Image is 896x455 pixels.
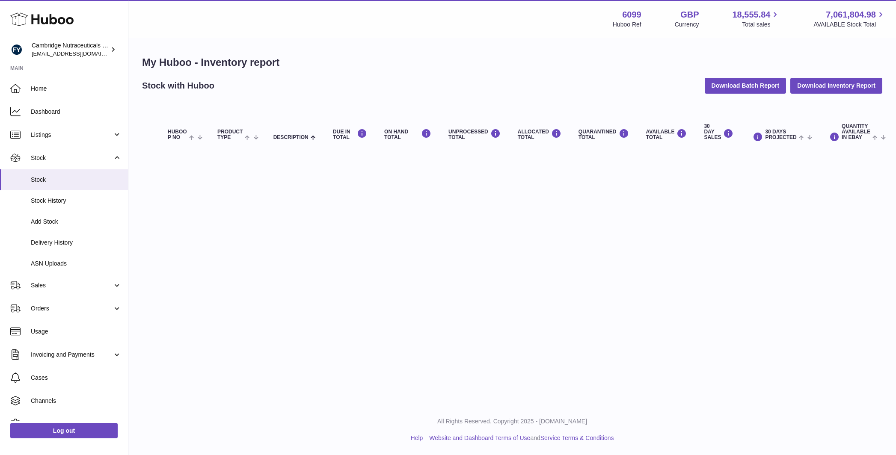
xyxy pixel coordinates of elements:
[826,9,876,21] span: 7,061,804.98
[732,9,780,29] a: 18,555.84 Total sales
[705,78,786,93] button: Download Batch Report
[31,197,122,205] span: Stock History
[540,434,614,441] a: Service Terms & Conditions
[448,129,501,140] div: UNPROCESSED Total
[32,41,109,58] div: Cambridge Nutraceuticals Ltd
[579,129,629,140] div: QUARANTINED Total
[429,434,530,441] a: Website and Dashboard Terms of Use
[813,21,886,29] span: AVAILABLE Stock Total
[765,129,796,140] span: 30 DAYS PROJECTED
[384,129,431,140] div: ON HAND Total
[31,218,122,226] span: Add Stock
[31,108,122,116] span: Dashboard
[622,9,641,21] strong: 6099
[273,135,309,140] span: Description
[10,43,23,56] img: huboo@camnutra.com
[333,129,367,140] div: DUE IN TOTAL
[732,9,770,21] span: 18,555.84
[31,328,122,336] span: Usage
[411,434,423,441] a: Help
[32,50,126,57] span: [EMAIL_ADDRESS][DOMAIN_NAME]
[646,129,687,140] div: AVAILABLE Total
[31,85,122,93] span: Home
[842,124,870,141] span: Quantity Available in eBay
[135,417,889,425] p: All Rights Reserved. Copyright 2025 - [DOMAIN_NAME]
[31,176,122,184] span: Stock
[31,374,122,382] span: Cases
[31,420,122,428] span: Settings
[742,21,780,29] span: Total sales
[31,239,122,247] span: Delivery History
[704,124,733,141] div: 30 DAY SALES
[31,351,113,359] span: Invoicing and Payments
[217,129,243,140] span: Product Type
[31,397,122,405] span: Channels
[142,56,882,69] h1: My Huboo - Inventory report
[813,9,886,29] a: 7,061,804.98 AVAILABLE Stock Total
[675,21,699,29] div: Currency
[142,80,214,92] h2: Stock with Huboo
[31,304,113,313] span: Orders
[518,129,561,140] div: ALLOCATED Total
[680,9,699,21] strong: GBP
[168,129,187,140] span: Huboo P no
[31,281,113,290] span: Sales
[31,154,113,162] span: Stock
[10,423,118,438] a: Log out
[790,78,882,93] button: Download Inventory Report
[31,131,113,139] span: Listings
[613,21,641,29] div: Huboo Ref
[31,260,122,268] span: ASN Uploads
[426,434,614,442] li: and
